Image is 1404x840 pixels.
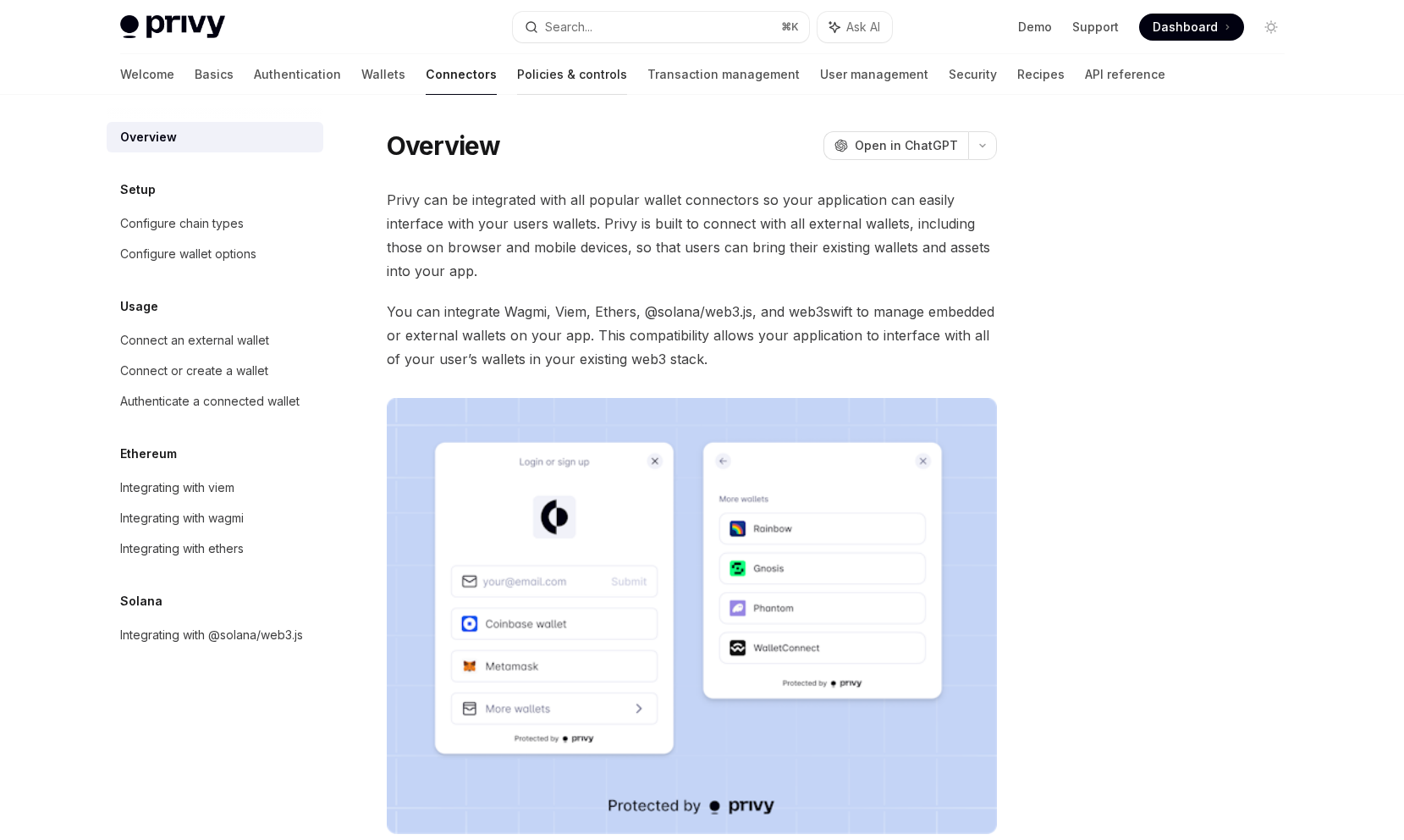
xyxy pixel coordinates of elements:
a: Connect or create a wallet [107,356,323,386]
span: Dashboard [1153,19,1218,36]
div: Integrating with ethers [120,539,244,559]
a: Configure wallet options [107,239,323,269]
a: Integrating with ethers [107,533,323,564]
a: Overview [107,122,323,152]
div: Configure wallet options [120,244,256,264]
button: Search...⌘K [513,12,809,42]
h5: Setup [120,180,156,200]
a: Integrating with viem [107,472,323,503]
a: Connectors [426,54,497,95]
a: Wallets [361,54,405,95]
span: You can integrate Wagmi, Viem, Ethers, @solana/web3.js, and web3swift to manage embedded or exter... [387,300,997,371]
a: Authenticate a connected wallet [107,386,323,417]
div: Connect or create a wallet [120,361,268,381]
a: Dashboard [1139,14,1244,41]
img: Connectors3 [387,398,997,834]
a: API reference [1085,54,1165,95]
span: ⌘ K [781,20,799,34]
button: Toggle dark mode [1258,14,1285,41]
a: Basics [195,54,234,95]
a: Demo [1018,19,1052,36]
a: Authentication [254,54,341,95]
a: Security [949,54,997,95]
button: Ask AI [818,12,892,42]
div: Authenticate a connected wallet [120,391,300,412]
a: Support [1072,19,1119,36]
a: Welcome [120,54,174,95]
div: Overview [120,127,177,147]
span: Open in ChatGPT [855,137,958,154]
div: Integrating with @solana/web3.js [120,625,303,645]
h1: Overview [387,130,501,161]
a: Recipes [1017,54,1065,95]
a: Policies & controls [517,54,627,95]
button: Open in ChatGPT [823,131,968,160]
img: light logo [120,15,225,39]
div: Configure chain types [120,213,244,234]
div: Integrating with viem [120,478,234,498]
div: Integrating with wagmi [120,508,244,528]
div: Connect an external wallet [120,330,269,351]
a: Integrating with wagmi [107,503,323,533]
a: Connect an external wallet [107,325,323,356]
a: Transaction management [647,54,800,95]
span: Privy can be integrated with all popular wallet connectors so your application can easily interfa... [387,188,997,283]
a: Configure chain types [107,208,323,239]
h5: Ethereum [120,444,177,464]
h5: Solana [120,591,162,611]
span: Ask AI [846,19,880,36]
h5: Usage [120,296,158,317]
div: Search... [545,17,592,37]
a: Integrating with @solana/web3.js [107,620,323,650]
a: User management [820,54,928,95]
